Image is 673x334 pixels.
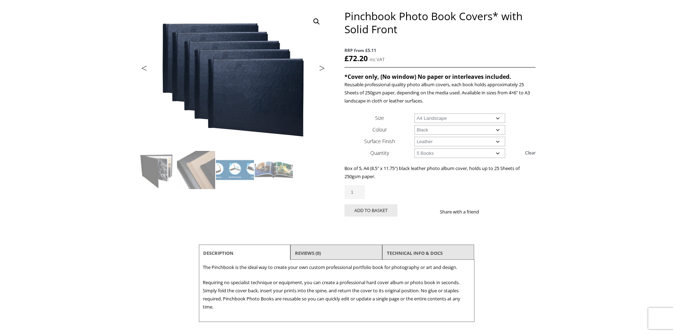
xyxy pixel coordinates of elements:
img: Pinchbook Photo Book Covers* with Solid Front - Image 2 [177,151,215,189]
label: Surface Finish [364,138,395,145]
span: £ [344,53,349,63]
a: View full-screen image gallery [310,15,323,28]
img: Pinchbook Photo Book Covers* with Solid Front - Image 5 [138,190,176,228]
img: Pinchbook Photo Book Covers* with Solid Front - Image 6 [177,190,215,228]
img: Pinchbook Photo Book Covers* with Solid Front - Image 3 [216,151,254,189]
a: Reviews (0) [295,247,321,259]
img: Pinchbook Photo Book Covers* with Solid Front [138,151,176,189]
p: Requiring no specialist technique or equipment, you can create a professional hard cover album or... [203,279,471,311]
p: The Pinchbook is the ideal way to create your own custom professional portfolio book for photogra... [203,263,471,271]
p: Share with a friend [440,208,488,216]
p: Reusable professional quality photo album covers, each book holds approximately 25 Sheets of 250g... [344,81,535,105]
a: Clear options [525,147,536,158]
label: Quantity [370,150,389,156]
img: facebook sharing button [488,209,493,215]
img: email sharing button [504,209,510,215]
a: TECHNICAL INFO & DOCS [387,247,443,259]
h1: Pinchbook Photo Book Covers* with Solid Front [344,10,535,36]
img: Pinchbook Photo Book Covers* with Solid Front - Image 7 [216,190,254,228]
img: Pinchbook Photo Book Covers* with Solid Front - Image 8 [255,190,293,228]
p: Box of 5, A4 (8.5″ x 11.75″) black leather photo album cover, holds up to 25 Sheets of 250gsm paper. [344,164,535,181]
input: Product quantity [344,185,365,199]
a: Description [203,247,234,259]
button: Add to basket [344,204,397,217]
bdi: 72.20 [344,53,368,63]
label: Size [375,115,384,121]
img: Pinchbook Photo Book Covers* with Solid Front - Image 4 [255,151,293,189]
h4: *Cover only, (No window) No paper or interleaves included. [344,73,535,81]
label: Colour [372,126,387,133]
span: RRP from £5.11 [344,46,535,54]
img: twitter sharing button [496,209,502,215]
